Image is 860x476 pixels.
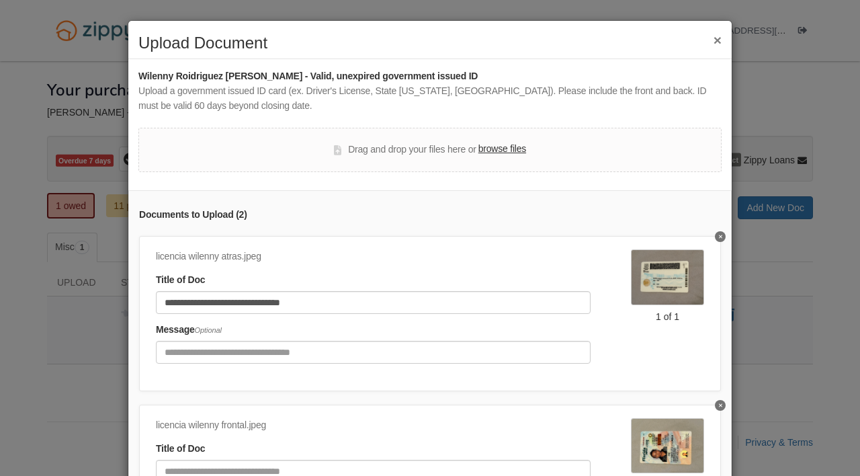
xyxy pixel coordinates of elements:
div: licencia wilenny atras.jpeg [156,249,591,264]
input: Include any comments on this document [156,341,591,364]
button: Delete licencia de wilenny parte trasera [715,231,726,242]
button: × [714,33,722,47]
div: Wilenny Roidriguez [PERSON_NAME] - Valid, unexpired government issued ID [138,69,722,84]
div: 1 of 1 [631,310,704,323]
h2: Upload Document [138,34,722,52]
div: Documents to Upload ( 2 ) [139,208,721,223]
label: browse files [478,142,526,157]
div: Drag and drop your files here or [334,142,526,158]
label: Message [156,323,222,338]
input: Document Title [156,291,591,314]
div: licencia wilenny frontal.jpeg [156,418,591,433]
div: Upload a government issued ID card (ex. Driver's License, State [US_STATE], [GEOGRAPHIC_DATA]). P... [138,84,722,114]
img: licencia wilenny atras.jpeg [631,249,704,305]
label: Title of Doc [156,442,205,457]
button: Delete undefined [715,400,726,411]
img: licencia wilenny frontal.jpeg [631,418,704,473]
span: Optional [195,326,222,334]
label: Title of Doc [156,273,205,288]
